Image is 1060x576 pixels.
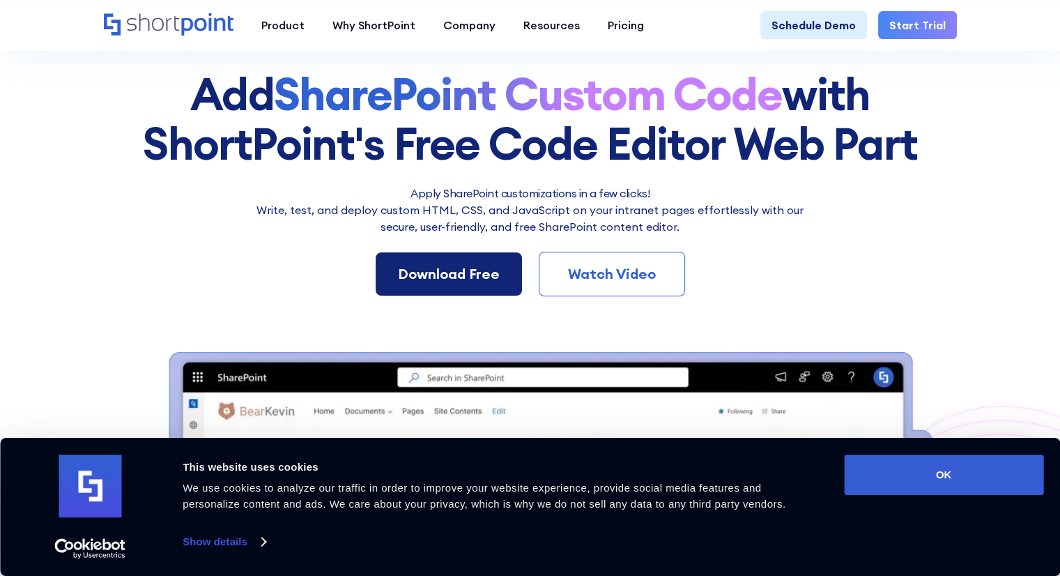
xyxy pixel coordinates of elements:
a: Download Free [376,252,522,296]
h1: BEST SHAREPOINT CODE EDITOR [104,40,957,50]
div: This website uses cookies [183,459,813,476]
a: Resources [509,11,594,39]
a: Product [247,11,318,39]
div: Product [261,17,305,33]
h2: Apply SharePoint customizations in a few clicks! [248,185,813,202]
a: Home [104,13,233,37]
div: Watch Video [562,264,662,285]
img: logo [59,455,121,517]
a: Schedule Demo [760,11,867,39]
button: OK [844,455,1043,495]
a: Start Trial [878,11,957,39]
a: Usercentrics Cookiebot - opens in a new window [29,538,151,559]
a: Pricing [594,11,658,39]
div: Why ShortPoint [332,17,415,33]
a: Company [429,11,509,39]
div: Download Free [398,264,500,285]
p: Write, test, and deploy custom HTML, CSS, and JavaScript on your intranet pages effortlessly wi﻿t... [248,202,813,235]
div: Company [443,17,496,33]
a: Show details [183,531,265,552]
h1: Add with ShortPoint's Free Code Editor Web Part [104,70,957,168]
a: Watch Video [539,252,685,296]
span: We use cookies to analyze our traffic in order to improve your website experience, provide social... [183,482,785,510]
div: Pricing [608,17,644,33]
strong: SharePoint Custom Code [274,66,783,122]
div: Resources [523,17,580,33]
a: Why ShortPoint [318,11,429,39]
